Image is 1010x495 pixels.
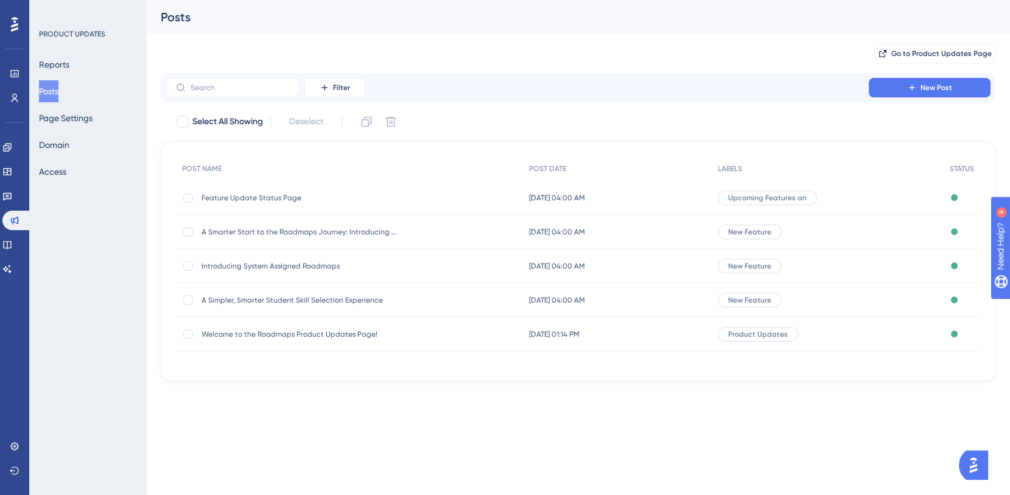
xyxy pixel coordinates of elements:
span: A Smarter Start to the Roadmaps Journey: Introducing the New Diagnostic Page! [202,227,396,237]
span: A Simpler, Smarter Student Skill Selection Experience [202,295,396,305]
button: Domain [39,134,69,156]
button: Go to Product Updates Page [874,44,995,63]
div: Posts [161,9,965,26]
div: 4 [85,6,88,16]
span: [DATE] 04:00 AM [529,295,585,305]
span: [DATE] 04:00 AM [529,227,585,237]
span: Deselect [289,114,323,129]
span: [DATE] 04:00 AM [529,193,585,203]
span: Introducing System Assigned Roadmaps [202,261,396,271]
button: Posts [39,80,58,102]
button: New Post [869,78,991,97]
span: New Post [921,83,952,93]
span: Feature Update Status Page [202,193,396,203]
span: New Feature [728,227,771,237]
button: Deselect [278,111,334,133]
span: LABELS [718,164,742,174]
button: Access [39,161,66,183]
span: [DATE] 04:00 AM [529,261,585,271]
div: PRODUCT UPDATES [39,29,105,39]
button: Reports [39,54,69,75]
span: Need Help? [29,3,76,18]
button: Filter [304,78,365,97]
span: POST NAME [182,164,222,174]
span: Filter [333,83,350,93]
span: Product Updates [728,329,788,339]
span: Upcoming Features an [728,193,807,203]
span: Select All Showing [192,114,263,129]
span: STATUS [950,164,974,174]
span: POST DATE [529,164,566,174]
input: Search [191,83,289,92]
span: New Feature [728,295,771,305]
span: Welcome to the Roadmaps Product Updates Page! [202,329,396,339]
span: New Feature [728,261,771,271]
button: Page Settings [39,107,93,129]
span: [DATE] 01:14 PM [529,329,580,339]
span: Go to Product Updates Page [891,49,992,58]
iframe: UserGuiding AI Assistant Launcher [959,447,995,483]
